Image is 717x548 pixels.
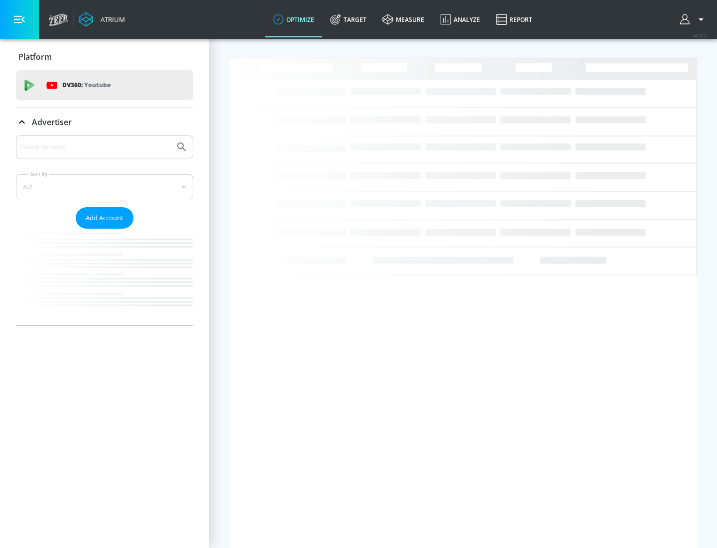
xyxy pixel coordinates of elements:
[16,136,193,325] div: Advertiser
[16,229,193,325] nav: list of Advertiser
[28,171,50,177] label: Sort By
[16,174,193,199] div: A-Z
[16,70,193,100] div: DV360: Youtube
[322,1,374,37] a: Target
[265,1,322,37] a: optimize
[18,51,52,62] p: Platform
[97,15,125,24] div: Atrium
[79,12,125,27] a: Atrium
[693,33,707,38] span: v 4.22.2
[16,43,193,71] div: Platform
[488,1,540,37] a: Report
[432,1,488,37] a: Analyze
[32,117,72,128] p: Advertiser
[62,80,111,91] p: DV360:
[16,108,193,136] div: Advertiser
[76,207,133,229] button: Add Account
[20,140,171,153] input: Search by name
[84,80,111,90] p: Youtube
[86,212,123,224] span: Add Account
[374,1,432,37] a: measure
